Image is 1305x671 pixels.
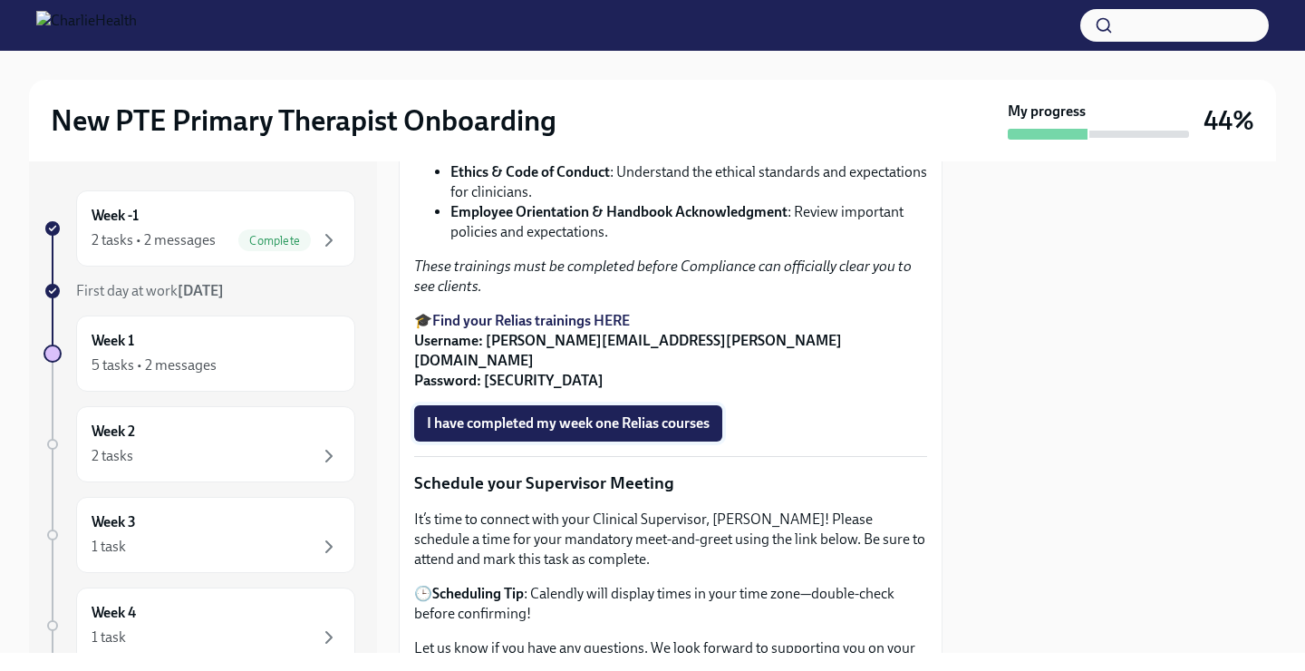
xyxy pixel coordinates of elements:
[450,163,610,180] strong: Ethics & Code of Conduct
[432,312,630,329] a: Find your Relias trainings HERE
[414,332,842,389] strong: Username: [PERSON_NAME][EMAIL_ADDRESS][PERSON_NAME][DOMAIN_NAME] Password: [SECURITY_DATA]
[450,162,927,202] li: : Understand the ethical standards and expectations for clinicians.
[43,497,355,573] a: Week 31 task
[432,585,524,602] strong: Scheduling Tip
[178,282,224,299] strong: [DATE]
[92,206,139,226] h6: Week -1
[92,512,136,532] h6: Week 3
[43,316,355,392] a: Week 15 tasks • 2 messages
[92,355,217,375] div: 5 tasks • 2 messages
[414,405,722,442] button: I have completed my week one Relias courses
[92,446,133,466] div: 2 tasks
[1203,104,1254,137] h3: 44%
[414,258,912,295] em: These trainings must be completed before Compliance can officially clear you to see clients.
[450,203,788,220] strong: Employee Orientation & Handbook Acknowledgment
[36,11,137,40] img: CharlieHealth
[43,281,355,301] a: First day at work[DATE]
[51,102,556,139] h2: New PTE Primary Therapist Onboarding
[43,588,355,664] a: Week 41 task
[92,331,134,351] h6: Week 1
[414,311,927,391] p: 🎓
[427,414,710,433] span: I have completed my week one Relias courses
[92,230,216,250] div: 2 tasks • 2 messages
[238,234,311,248] span: Complete
[414,584,927,624] p: 🕒 : Calendly will display times in your time zone—double-check before confirming!
[43,190,355,267] a: Week -12 tasks • 2 messagesComplete
[92,627,126,647] div: 1 task
[414,510,927,569] p: It’s time to connect with your Clinical Supervisor, [PERSON_NAME]! Please schedule a time for you...
[76,282,224,299] span: First day at work
[43,406,355,482] a: Week 22 tasks
[92,422,135,442] h6: Week 2
[1008,102,1086,122] strong: My progress
[414,472,927,495] p: Schedule your Supervisor Meeting
[92,603,136,623] h6: Week 4
[450,202,927,242] li: : Review important policies and expectations.
[92,537,126,557] div: 1 task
